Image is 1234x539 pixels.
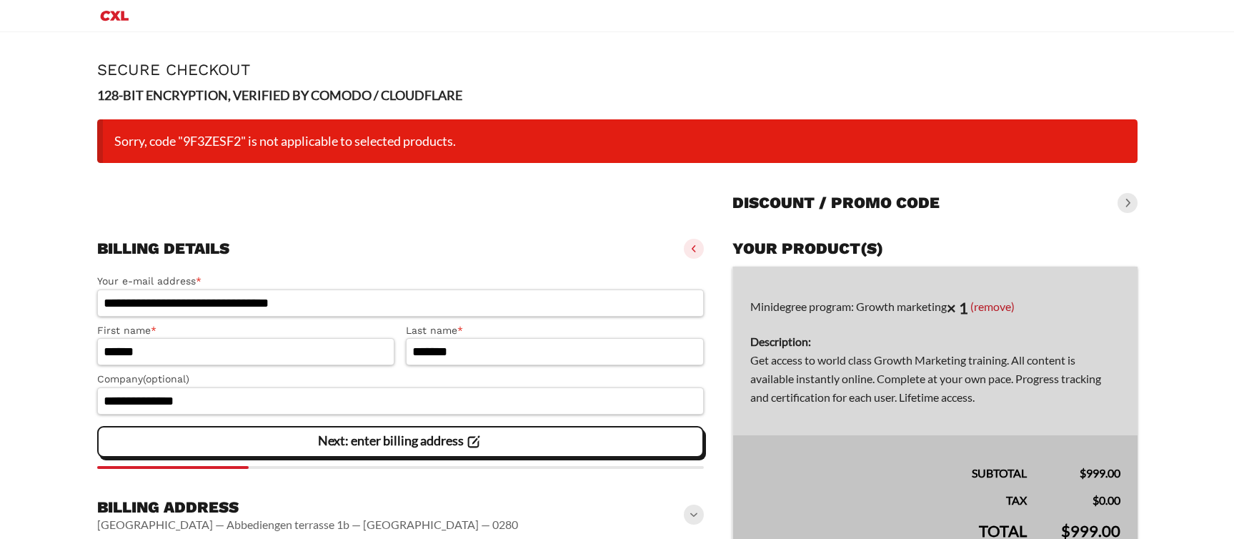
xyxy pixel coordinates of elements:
[732,193,940,213] h3: Discount / promo code
[97,61,1138,79] h1: Secure Checkout
[406,322,704,339] label: Last name
[97,119,1138,163] li: Sorry, code "9F3ZESF2" is not applicable to selected products.
[143,373,189,385] span: (optional)
[97,87,462,103] strong: 128-BIT ENCRYPTION, VERIFIED BY COMODO / CLOUDFLARE
[97,273,705,290] label: Your e-mail address
[97,426,705,458] vaadin-button: Next: enter billing address
[97,371,705,387] label: Company
[97,322,395,339] label: First name
[97,518,518,532] vaadin-horizontal-layout: [GEOGRAPHIC_DATA] — Abbediengen terrasse 1b — [GEOGRAPHIC_DATA] — 0280
[97,498,518,518] h3: Billing address
[97,239,229,259] h3: Billing details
